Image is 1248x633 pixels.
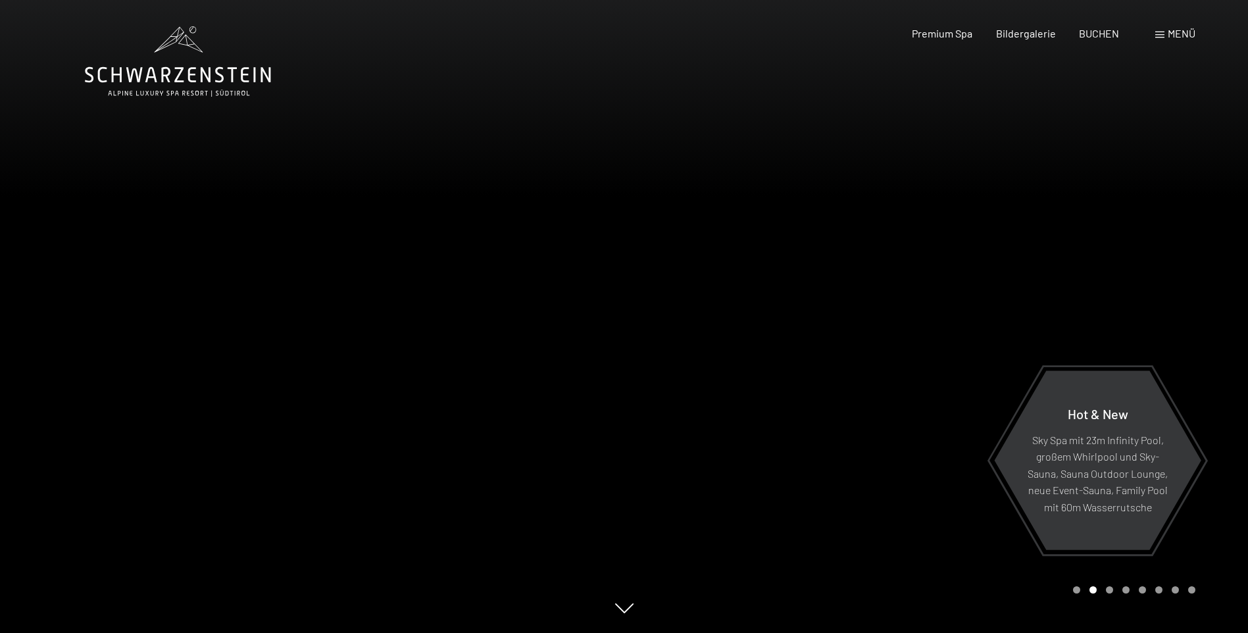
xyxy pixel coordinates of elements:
div: Carousel Page 6 [1155,586,1162,594]
div: Carousel Page 3 [1106,586,1113,594]
div: Carousel Page 1 [1073,586,1080,594]
div: Carousel Page 7 [1172,586,1179,594]
div: Carousel Pagination [1068,586,1195,594]
span: Menü [1168,27,1195,39]
div: Carousel Page 8 [1188,586,1195,594]
div: Carousel Page 2 (Current Slide) [1089,586,1097,594]
a: Premium Spa [912,27,972,39]
p: Sky Spa mit 23m Infinity Pool, großem Whirlpool und Sky-Sauna, Sauna Outdoor Lounge, neue Event-S... [1026,431,1169,515]
div: Carousel Page 4 [1122,586,1130,594]
a: Hot & New Sky Spa mit 23m Infinity Pool, großem Whirlpool und Sky-Sauna, Sauna Outdoor Lounge, ne... [993,370,1202,551]
div: Carousel Page 5 [1139,586,1146,594]
a: Bildergalerie [996,27,1056,39]
span: Hot & New [1068,405,1128,421]
a: BUCHEN [1079,27,1119,39]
